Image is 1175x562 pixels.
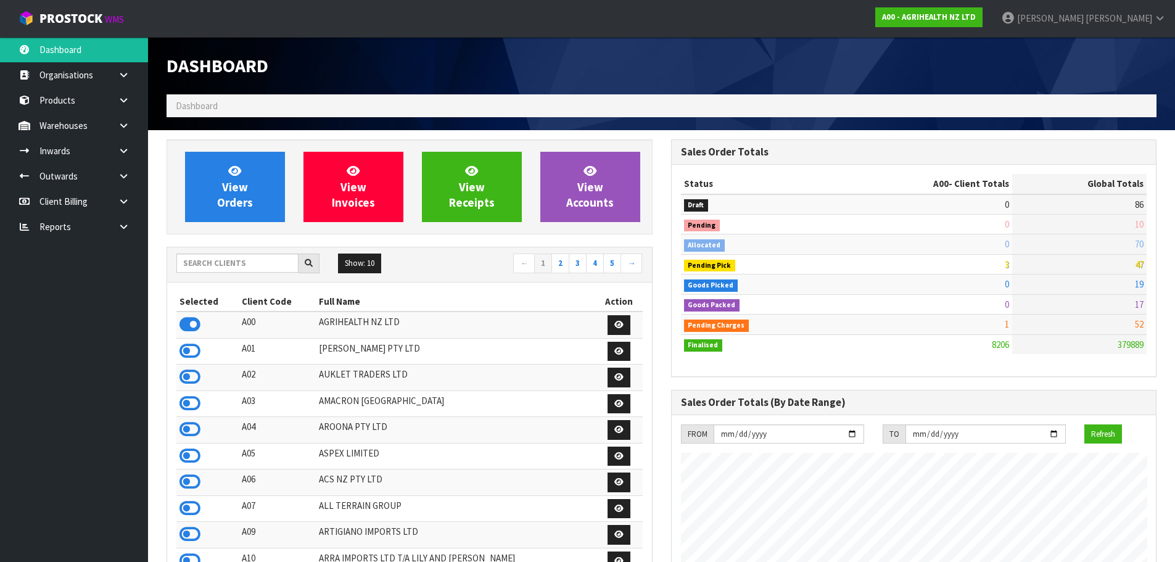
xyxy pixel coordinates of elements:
span: Dashboard [167,54,268,77]
small: WMS [105,14,124,25]
span: 0 [1005,278,1009,290]
td: A04 [239,417,316,444]
td: A05 [239,443,316,469]
td: AUKLET TRADERS LTD [316,365,595,391]
td: ASPEX LIMITED [316,443,595,469]
span: View Invoices [332,163,375,210]
span: View Accounts [566,163,614,210]
th: Client Code [239,292,316,312]
span: 17 [1135,299,1144,310]
span: [PERSON_NAME] [1017,12,1084,24]
button: Refresh [1084,424,1122,444]
td: ALL TERRAIN GROUP [316,495,595,522]
td: A09 [239,522,316,548]
td: A06 [239,469,316,496]
td: ACS NZ PTY LTD [316,469,595,496]
div: FROM [681,424,714,444]
a: ViewReceipts [422,152,522,222]
span: 0 [1005,199,1009,210]
a: 3 [569,254,587,273]
span: Dashboard [176,100,218,112]
span: Draft [684,199,709,212]
img: cube-alt.png [19,10,34,26]
a: A00 - AGRIHEALTH NZ LTD [875,7,983,27]
span: Pending [684,220,720,232]
div: TO [883,424,905,444]
a: 2 [551,254,569,273]
span: Pending Pick [684,260,736,272]
a: 1 [534,254,552,273]
th: Full Name [316,292,595,312]
span: 52 [1135,318,1144,330]
th: - Client Totals [835,174,1012,194]
th: Global Totals [1012,174,1147,194]
h3: Sales Order Totals (By Date Range) [681,397,1147,408]
a: → [620,254,642,273]
span: 19 [1135,278,1144,290]
span: 47 [1135,258,1144,270]
button: Show: 10 [338,254,381,273]
td: [PERSON_NAME] PTY LTD [316,338,595,365]
span: 1 [1005,318,1009,330]
td: A02 [239,365,316,391]
a: ViewInvoices [303,152,403,222]
span: 8206 [992,339,1009,350]
a: ViewAccounts [540,152,640,222]
span: A00 [933,178,949,189]
span: 3 [1005,258,1009,270]
span: Goods Packed [684,299,740,312]
span: 0 [1005,238,1009,250]
nav: Page navigation [419,254,643,275]
span: 379889 [1118,339,1144,350]
span: Finalised [684,339,723,352]
a: 4 [586,254,604,273]
td: A01 [239,338,316,365]
span: [PERSON_NAME] [1086,12,1152,24]
span: 0 [1005,299,1009,310]
a: 5 [603,254,621,273]
span: View Orders [217,163,253,210]
th: Action [596,292,643,312]
span: 86 [1135,199,1144,210]
span: 0 [1005,218,1009,230]
td: A07 [239,495,316,522]
td: AROONA PTY LTD [316,417,595,444]
a: ViewOrders [185,152,285,222]
input: Search clients [176,254,299,273]
td: AGRIHEALTH NZ LTD [316,312,595,338]
span: 10 [1135,218,1144,230]
td: A00 [239,312,316,338]
strong: A00 - AGRIHEALTH NZ LTD [882,12,976,22]
th: Selected [176,292,239,312]
a: ← [513,254,535,273]
span: Goods Picked [684,279,738,292]
h3: Sales Order Totals [681,146,1147,158]
td: A03 [239,391,316,417]
span: Allocated [684,239,725,252]
td: AMACRON [GEOGRAPHIC_DATA] [316,391,595,417]
span: 70 [1135,238,1144,250]
span: Pending Charges [684,320,749,332]
span: ProStock [39,10,102,27]
th: Status [681,174,835,194]
td: ARTIGIANO IMPORTS LTD [316,522,595,548]
span: View Receipts [449,163,495,210]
